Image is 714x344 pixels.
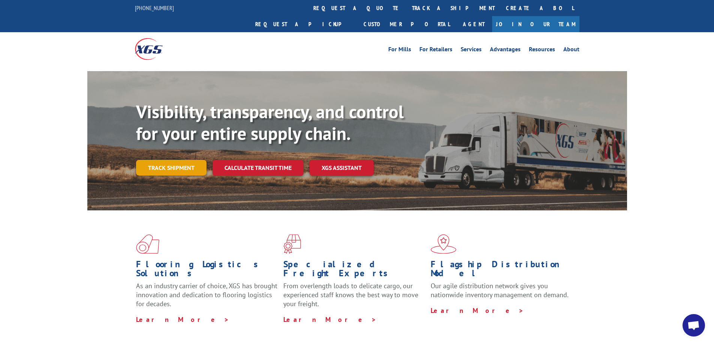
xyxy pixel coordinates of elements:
[136,315,229,324] a: Learn More >
[136,234,159,254] img: xgs-icon-total-supply-chain-intelligence-red
[461,46,482,55] a: Services
[490,46,521,55] a: Advantages
[431,281,569,299] span: Our agile distribution network gives you nationwide inventory management on demand.
[283,281,425,315] p: From overlength loads to delicate cargo, our experienced staff knows the best way to move your fr...
[431,234,457,254] img: xgs-icon-flagship-distribution-model-red
[431,306,524,315] a: Learn More >
[283,315,377,324] a: Learn More >
[136,260,278,281] h1: Flooring Logistics Solutions
[136,100,404,145] b: Visibility, transparency, and control for your entire supply chain.
[419,46,452,55] a: For Retailers
[136,160,207,176] a: Track shipment
[283,260,425,281] h1: Specialized Freight Experts
[283,234,301,254] img: xgs-icon-focused-on-flooring-red
[431,260,572,281] h1: Flagship Distribution Model
[136,281,277,308] span: As an industry carrier of choice, XGS has brought innovation and dedication to flooring logistics...
[388,46,411,55] a: For Mills
[563,46,579,55] a: About
[455,16,492,32] a: Agent
[492,16,579,32] a: Join Our Team
[135,4,174,12] a: [PHONE_NUMBER]
[529,46,555,55] a: Resources
[683,314,705,337] div: Open chat
[250,16,358,32] a: Request a pickup
[310,160,374,176] a: XGS ASSISTANT
[213,160,304,176] a: Calculate transit time
[358,16,455,32] a: Customer Portal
